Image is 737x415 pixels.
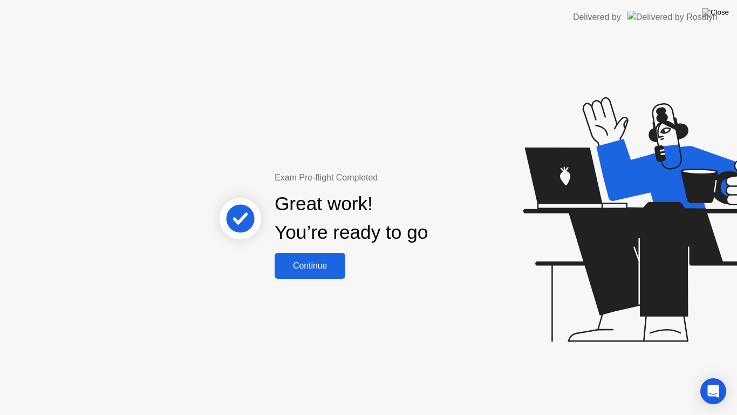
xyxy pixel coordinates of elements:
[275,190,428,247] div: Great work! You’re ready to go
[702,8,729,17] img: Close
[627,11,718,23] img: Delivered by Rosalyn
[275,171,497,184] div: Exam Pre-flight Completed
[573,11,621,24] div: Delivered by
[278,261,342,271] div: Continue
[700,378,726,404] div: Open Intercom Messenger
[275,253,345,279] button: Continue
